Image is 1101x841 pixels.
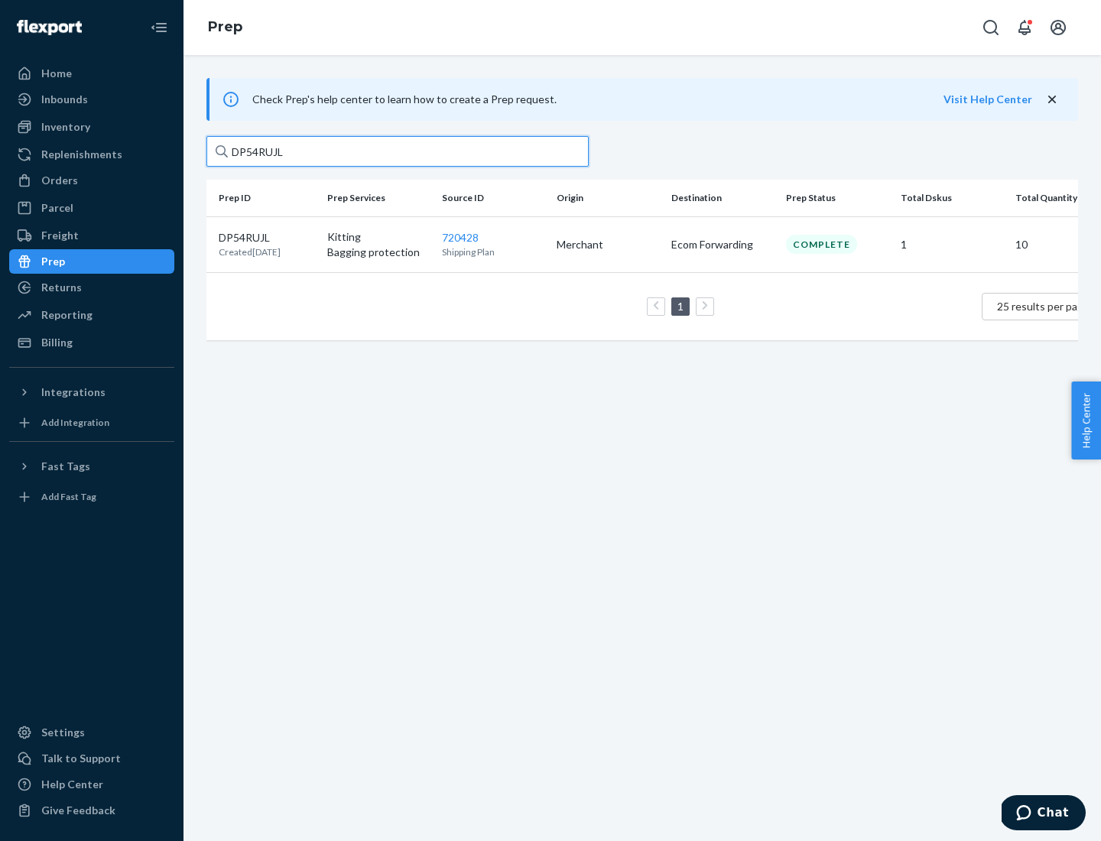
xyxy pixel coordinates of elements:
button: Open account menu [1043,12,1073,43]
th: Origin [550,180,665,216]
button: Visit Help Center [943,92,1032,107]
a: Replenishments [9,142,174,167]
span: 25 results per page [997,300,1090,313]
button: Close Navigation [144,12,174,43]
span: Check Prep's help center to learn how to create a Prep request. [252,93,557,106]
a: Prep [208,18,242,35]
div: Talk to Support [41,751,121,766]
p: Merchant [557,237,659,252]
div: Orders [41,173,78,188]
button: Fast Tags [9,454,174,479]
a: Billing [9,330,174,355]
div: Returns [41,280,82,295]
div: Inventory [41,119,90,135]
div: Help Center [41,777,103,792]
a: Settings [9,720,174,745]
p: Ecom Forwarding [671,237,774,252]
a: Freight [9,223,174,248]
button: close [1044,92,1060,108]
a: Help Center [9,772,174,797]
th: Total Dskus [895,180,1009,216]
th: Prep Services [321,180,436,216]
p: Shipping Plan [442,245,544,258]
div: Fast Tags [41,459,90,474]
div: Add Fast Tag [41,490,96,503]
ol: breadcrumbs [196,5,255,50]
a: Reporting [9,303,174,327]
div: Inbounds [41,92,88,107]
button: Open notifications [1009,12,1040,43]
button: Integrations [9,380,174,404]
div: Give Feedback [41,803,115,818]
div: Billing [41,335,73,350]
div: Freight [41,228,79,243]
a: Home [9,61,174,86]
div: Add Integration [41,416,109,429]
div: Home [41,66,72,81]
p: Kitting [327,229,430,245]
div: Settings [41,725,85,740]
p: Bagging protection [327,245,430,260]
th: Destination [665,180,780,216]
div: Integrations [41,385,106,400]
img: Flexport logo [17,20,82,35]
th: Prep Status [780,180,895,216]
p: 1 [901,237,1003,252]
div: Parcel [41,200,73,216]
iframe: Opens a widget where you can chat to one of our agents [1002,795,1086,833]
button: Help Center [1071,382,1101,459]
a: Orders [9,168,174,193]
a: Inventory [9,115,174,139]
input: Search prep jobs [206,136,589,167]
th: Prep ID [206,180,321,216]
button: Give Feedback [9,798,174,823]
div: Reporting [41,307,93,323]
a: 720428 [442,231,479,244]
a: Prep [9,249,174,274]
a: Parcel [9,196,174,220]
button: Open Search Box [976,12,1006,43]
a: Inbounds [9,87,174,112]
a: Add Integration [9,411,174,435]
a: Page 1 is your current page [674,300,687,313]
a: Add Fast Tag [9,485,174,509]
button: Talk to Support [9,746,174,771]
p: Created [DATE] [219,245,281,258]
div: Replenishments [41,147,122,162]
p: DP54RUJL [219,230,281,245]
th: Source ID [436,180,550,216]
div: Prep [41,254,65,269]
a: Returns [9,275,174,300]
div: Complete [786,235,857,254]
